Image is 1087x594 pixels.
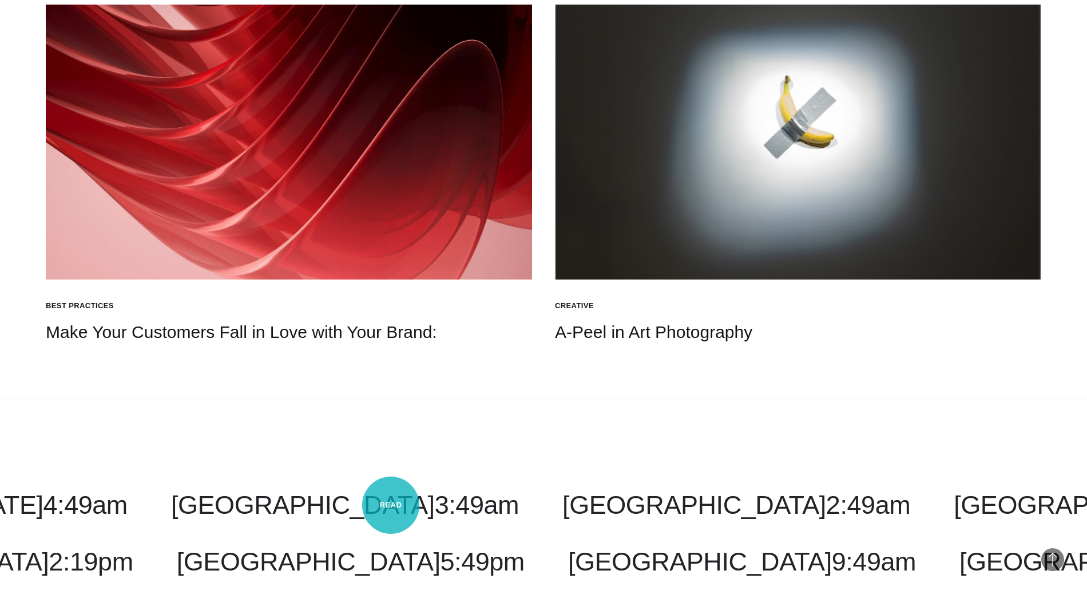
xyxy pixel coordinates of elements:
[46,300,114,312] div: Best practices
[826,490,910,520] span: 2:49am
[441,547,525,576] span: 5:49pm
[568,547,916,576] a: [GEOGRAPHIC_DATA]9:49am
[555,5,1041,344] a: Creative A-Peel in Art Photography
[171,490,519,520] a: [GEOGRAPHIC_DATA]3:49am
[1041,548,1064,571] button: Back to Top
[555,300,594,312] div: Creative
[832,547,916,576] span: 9:49am
[46,5,532,344] a: Best practices Make Your Customers Fall in Love with Your Brand:
[46,321,532,344] h4: Make Your Customers Fall in Love with Your Brand:
[435,490,519,520] span: 3:49am
[43,490,128,520] span: 4:49am
[555,321,1041,344] h4: A-Peel in Art Photography
[177,547,525,576] a: [GEOGRAPHIC_DATA]5:49pm
[562,490,910,520] a: [GEOGRAPHIC_DATA]2:49am
[49,547,133,576] span: 2:19pm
